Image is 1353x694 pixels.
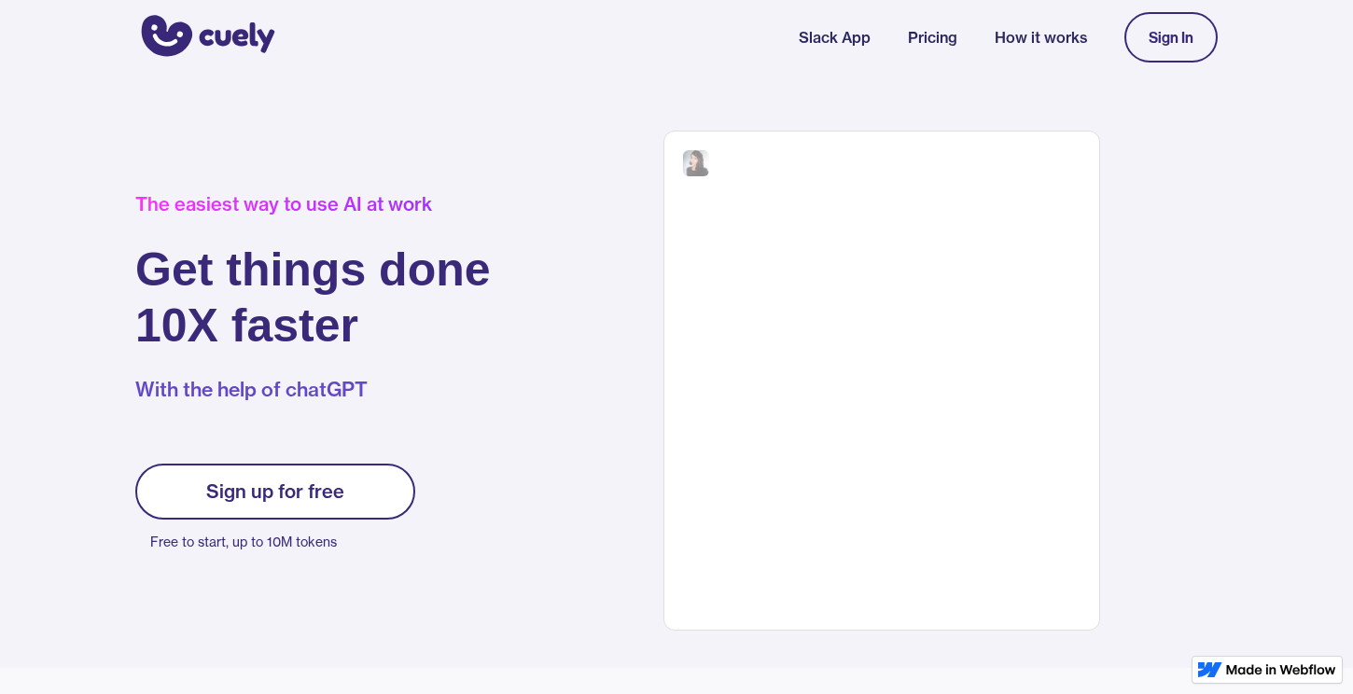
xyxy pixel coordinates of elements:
a: Sign In [1124,12,1218,62]
div: Sign In [1149,29,1193,46]
div: The easiest way to use AI at work [135,193,491,215]
h1: Get things done 10X faster [135,242,491,354]
a: How it works [995,26,1087,49]
a: Slack App [799,26,871,49]
a: Sign up for free [135,464,415,520]
div: Sign up for free [206,480,344,503]
a: home [135,3,275,72]
p: With the help of chatGPT [135,376,491,404]
img: Made in Webflow [1226,664,1336,675]
a: Pricing [908,26,957,49]
p: Free to start, up to 10M tokens [150,529,415,555]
